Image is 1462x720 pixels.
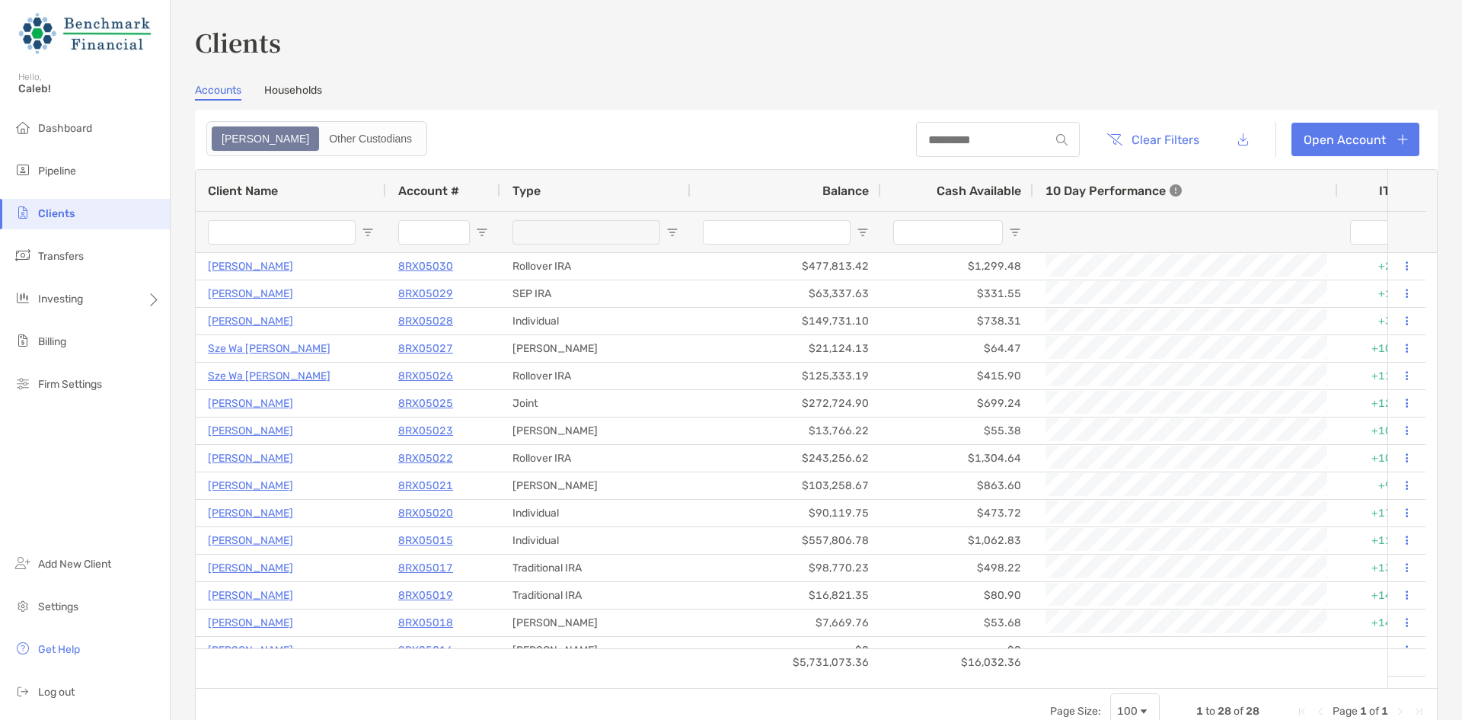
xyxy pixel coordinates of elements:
span: Type [512,184,541,198]
button: Open Filter Menu [666,226,678,238]
div: SEP IRA [500,280,691,307]
div: +3.55% [1338,308,1429,334]
div: [PERSON_NAME] [500,335,691,362]
div: $415.90 [881,363,1033,389]
div: $1,299.48 [881,253,1033,280]
div: $21,124.13 [691,335,881,362]
span: 1 [1196,705,1203,718]
span: of [1369,705,1379,718]
div: $331.55 [881,280,1033,307]
div: [PERSON_NAME] [500,637,691,664]
span: Dashboard [38,122,92,135]
div: $498.22 [881,555,1033,581]
a: 8RX05018 [398,613,453,632]
div: $16,032.36 [881,649,1033,676]
div: +17.10% [1338,500,1429,526]
img: input icon [1056,134,1068,146]
p: Sze Wa [PERSON_NAME] [208,366,330,386]
a: [PERSON_NAME] [208,421,293,440]
a: 8RX05022 [398,449,453,468]
span: Account # [398,184,459,198]
span: Client Name [208,184,278,198]
input: Account # Filter Input [398,220,470,245]
div: $16,821.35 [691,582,881,609]
img: add_new_client icon [14,554,32,572]
div: $0 [691,637,881,664]
div: $80.90 [881,582,1033,609]
div: $98,770.23 [691,555,881,581]
div: 100 [1117,705,1138,718]
div: $243,256.62 [691,445,881,472]
a: [PERSON_NAME] [208,257,293,276]
a: Sze Wa [PERSON_NAME] [208,339,330,358]
div: ITD [1379,184,1417,198]
img: investing icon [14,289,32,307]
p: [PERSON_NAME] [208,613,293,632]
img: billing icon [14,331,32,350]
div: $473.72 [881,500,1033,526]
img: clients icon [14,203,32,222]
img: dashboard icon [14,118,32,136]
p: 8RX05021 [398,476,453,495]
span: 1 [1360,705,1367,718]
span: 1 [1381,705,1388,718]
div: +14.78% [1338,582,1429,609]
div: $477,813.42 [691,253,881,280]
div: Rollover IRA [500,445,691,472]
img: settings icon [14,597,32,615]
input: Balance Filter Input [703,220,851,245]
div: $557,806.78 [691,527,881,554]
div: Previous Page [1314,706,1326,718]
a: 8RX05030 [398,257,453,276]
span: Investing [38,293,83,306]
span: Transfers [38,250,84,263]
div: $272,724.90 [691,390,881,417]
span: Get Help [38,643,80,656]
div: $7,669.76 [691,610,881,636]
img: get-help icon [14,639,32,658]
a: [PERSON_NAME] [208,558,293,578]
div: 0% [1338,637,1429,664]
div: +10.02% [1338,445,1429,472]
p: 8RX05023 [398,421,453,440]
p: [PERSON_NAME] [208,641,293,660]
p: [PERSON_NAME] [208,312,293,331]
div: +13.84% [1338,555,1429,581]
a: [PERSON_NAME] [208,531,293,550]
a: 8RX05015 [398,531,453,550]
a: [PERSON_NAME] [208,449,293,468]
span: of [1234,705,1243,718]
div: Traditional IRA [500,555,691,581]
input: Client Name Filter Input [208,220,356,245]
div: Joint [500,390,691,417]
input: Cash Available Filter Input [893,220,1003,245]
div: [PERSON_NAME] [500,418,691,444]
span: Log out [38,686,75,699]
div: Page Size: [1050,705,1101,718]
img: pipeline icon [14,161,32,179]
a: [PERSON_NAME] [208,284,293,303]
p: [PERSON_NAME] [208,586,293,605]
div: +11.90% [1338,363,1429,389]
div: $0 [881,637,1033,664]
a: 8RX05017 [398,558,453,578]
p: 8RX05029 [398,284,453,303]
p: 8RX05025 [398,394,453,413]
input: ITD Filter Input [1350,220,1399,245]
div: +10.25% [1338,418,1429,444]
span: 28 [1246,705,1259,718]
div: $90,119.75 [691,500,881,526]
div: $5,731,073.36 [691,649,881,676]
p: 8RX05027 [398,339,453,358]
p: [PERSON_NAME] [208,394,293,413]
div: Last Page [1413,706,1425,718]
div: $63,337.63 [691,280,881,307]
